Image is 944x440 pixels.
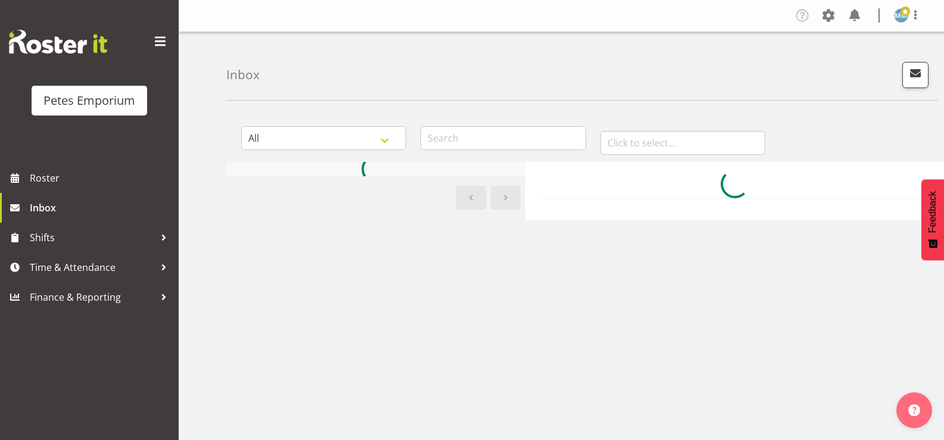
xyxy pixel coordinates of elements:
[30,258,155,276] span: Time & Attendance
[927,191,938,233] span: Feedback
[908,404,920,416] img: help-xxl-2.png
[491,186,521,210] a: Next page
[9,30,107,54] img: Rosterit website logo
[921,179,944,260] button: Feedback - Show survey
[43,92,135,110] div: Petes Emporium
[456,186,486,210] a: Previous page
[30,229,155,246] span: Shifts
[30,199,173,217] span: Inbox
[894,8,908,23] img: mandy-mosley3858.jpg
[226,68,260,82] h4: Inbox
[30,288,155,306] span: Finance & Reporting
[600,131,765,155] input: Click to select...
[420,126,585,150] input: Search
[30,169,173,187] span: Roster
